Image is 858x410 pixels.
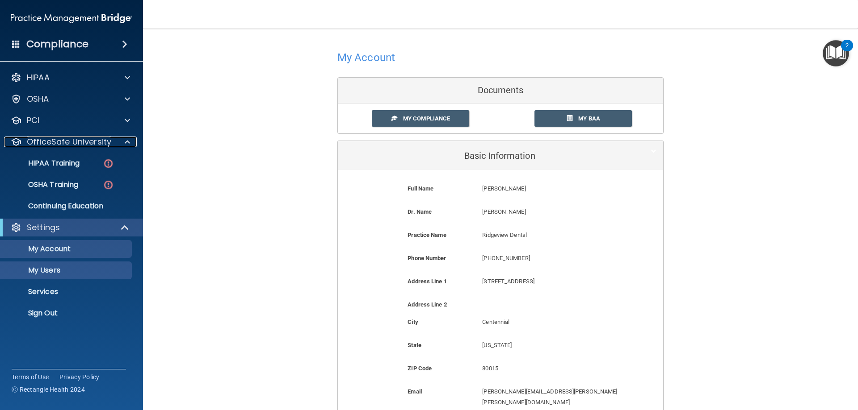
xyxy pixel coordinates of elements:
[6,287,128,296] p: Services
[337,52,395,63] h4: My Account
[408,278,446,285] b: Address Line 1
[482,276,618,287] p: [STREET_ADDRESS]
[408,365,432,372] b: ZIP Code
[482,363,618,374] p: 80015
[845,46,849,57] div: 2
[26,38,88,50] h4: Compliance
[408,255,446,261] b: Phone Number
[27,72,50,83] p: HIPAA
[408,388,422,395] b: Email
[6,180,78,189] p: OSHA Training
[12,373,49,381] a: Terms of Use
[6,159,80,168] p: HIPAA Training
[403,115,450,122] span: My Compliance
[578,115,600,122] span: My BAA
[103,158,114,169] img: danger-circle.6113f641.png
[482,386,618,408] p: [PERSON_NAME][EMAIL_ADDRESS][PERSON_NAME][PERSON_NAME][DOMAIN_NAME]
[27,115,39,126] p: PCI
[345,151,629,161] h5: Basic Information
[823,40,849,66] button: Open Resource Center, 2 new notifications
[59,373,100,381] a: Privacy Policy
[11,222,130,233] a: Settings
[408,208,432,215] b: Dr. Name
[11,115,130,126] a: PCI
[482,207,618,217] p: [PERSON_NAME]
[408,301,446,308] b: Address Line 2
[408,319,418,325] b: City
[6,309,128,318] p: Sign Out
[103,179,114,191] img: danger-circle.6113f641.png
[408,342,421,348] b: State
[11,9,132,27] img: PMB logo
[12,385,85,394] span: Ⓒ Rectangle Health 2024
[482,340,618,351] p: [US_STATE]
[11,137,130,147] a: OfficeSafe University
[11,72,130,83] a: HIPAA
[408,232,446,238] b: Practice Name
[408,185,433,192] b: Full Name
[482,183,618,194] p: [PERSON_NAME]
[703,347,847,382] iframe: Drift Widget Chat Controller
[345,145,656,166] a: Basic Information
[11,94,130,104] a: OSHA
[482,253,618,264] p: [PHONE_NUMBER]
[6,266,128,275] p: My Users
[27,137,111,147] p: OfficeSafe University
[27,94,49,104] p: OSHA
[338,78,663,104] div: Documents
[482,230,618,240] p: Ridgeview Dental
[482,317,618,327] p: Centennial
[6,202,128,211] p: Continuing Education
[6,244,128,253] p: My Account
[27,222,60,233] p: Settings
